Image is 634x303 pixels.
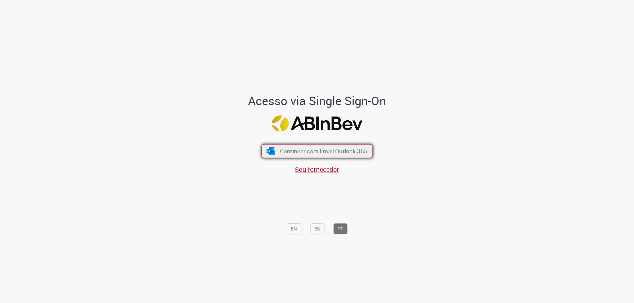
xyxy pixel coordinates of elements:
span: Continuar com Email Outlook 365 [280,147,367,155]
img: Logo ABInBev [272,115,362,132]
button: PT [333,223,347,234]
img: ícone Azure/Microsoft 360 [266,147,275,155]
button: ícone Azure/Microsoft 360 Continuar com Email Outlook 365 [262,144,373,158]
button: ES [310,223,324,234]
h1: Acesso via Single Sign-On [226,94,409,107]
button: EN [287,223,301,234]
a: Sou fornecedor [295,165,339,174]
